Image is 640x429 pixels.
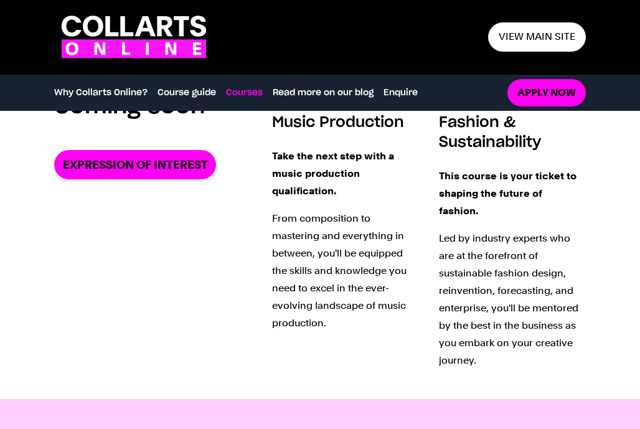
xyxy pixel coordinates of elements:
a: Apply now [507,79,586,107]
a: View main site [488,22,586,52]
span: Led by industry experts who are at the forefront of sustainable fashion design, reinvention, fore... [439,232,578,366]
h3: Fashion & Sustainability [439,113,586,153]
a: Why Collarts Online? [54,86,148,100]
strong: This course is your ticket to shaping the future of fashion. [439,170,576,217]
p: From composition to mastering and everything in between, you'll be equipped the skills and knowle... [272,210,419,332]
a: Enquire [384,86,418,100]
a: Course guide [158,86,216,100]
h3: Music Production [272,113,419,133]
a: Read more on our blog [273,86,374,100]
strong: Take the next step with a music production qualification. [272,150,394,197]
a: Courses [226,86,263,100]
a: Expression of Interest [54,150,216,179]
